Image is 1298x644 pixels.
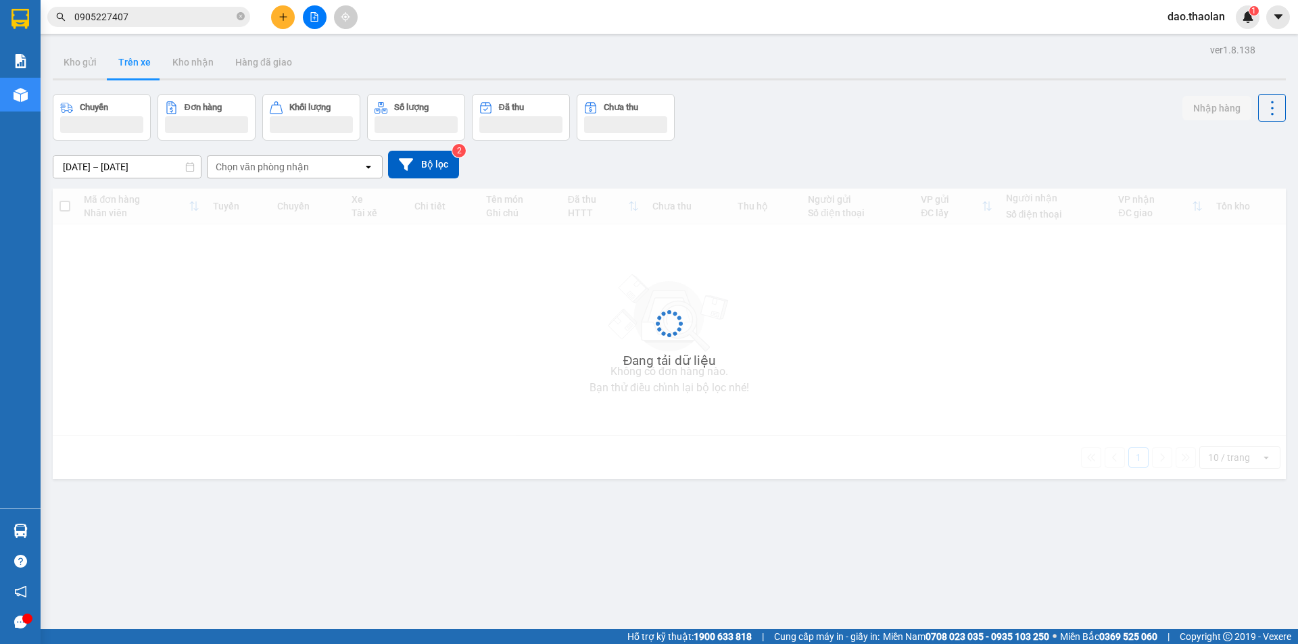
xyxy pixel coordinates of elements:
[1157,8,1236,25] span: dao.thaolan
[363,162,374,172] svg: open
[14,585,27,598] span: notification
[56,12,66,22] span: search
[158,94,256,141] button: Đơn hàng
[14,88,28,102] img: warehouse-icon
[774,629,880,644] span: Cung cấp máy in - giấy in:
[80,103,108,112] div: Chuyến
[926,631,1049,642] strong: 0708 023 035 - 0935 103 250
[452,144,466,157] sup: 2
[1168,629,1170,644] span: |
[1251,6,1256,16] span: 1
[53,156,201,178] input: Select a date range.
[279,12,288,22] span: plus
[1210,43,1255,57] div: ver 1.8.138
[216,160,309,174] div: Chọn văn phòng nhận
[1272,11,1284,23] span: caret-down
[14,524,28,538] img: warehouse-icon
[53,94,151,141] button: Chuyến
[11,9,29,29] img: logo-vxr
[14,54,28,68] img: solution-icon
[162,46,224,78] button: Kho nhận
[499,103,524,112] div: Đã thu
[334,5,358,29] button: aim
[310,12,319,22] span: file-add
[762,629,764,644] span: |
[14,616,27,628] span: message
[1099,631,1157,642] strong: 0369 525 060
[1242,11,1254,23] img: icon-new-feature
[303,5,327,29] button: file-add
[367,94,465,141] button: Số lượng
[577,94,675,141] button: Chưa thu
[388,151,459,178] button: Bộ lọc
[53,46,107,78] button: Kho gửi
[341,12,350,22] span: aim
[623,351,716,371] div: Đang tải dữ liệu
[1060,629,1157,644] span: Miền Bắc
[289,103,331,112] div: Khối lượng
[262,94,360,141] button: Khối lượng
[472,94,570,141] button: Đã thu
[1249,6,1259,16] sup: 1
[1053,634,1057,639] span: ⚪️
[237,11,245,24] span: close-circle
[694,631,752,642] strong: 1900 633 818
[1223,632,1232,641] span: copyright
[883,629,1049,644] span: Miền Nam
[107,46,162,78] button: Trên xe
[185,103,222,112] div: Đơn hàng
[271,5,295,29] button: plus
[14,555,27,568] span: question-circle
[224,46,303,78] button: Hàng đã giao
[1182,96,1251,120] button: Nhập hàng
[1266,5,1290,29] button: caret-down
[237,12,245,20] span: close-circle
[394,103,429,112] div: Số lượng
[627,629,752,644] span: Hỗ trợ kỹ thuật:
[604,103,638,112] div: Chưa thu
[74,9,234,24] input: Tìm tên, số ĐT hoặc mã đơn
